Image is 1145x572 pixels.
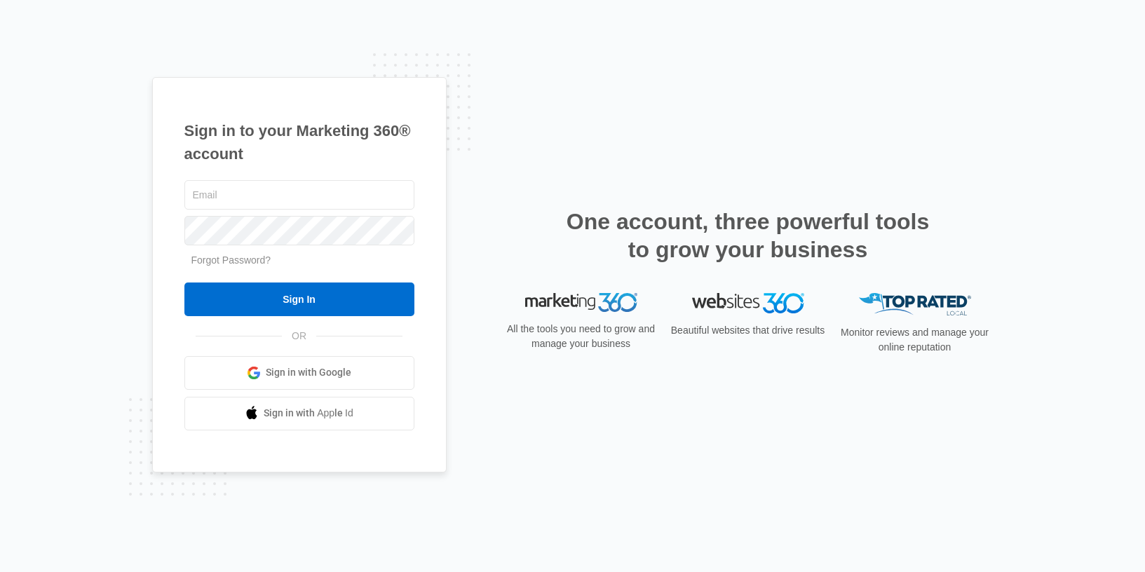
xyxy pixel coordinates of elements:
[836,325,994,355] p: Monitor reviews and manage your online reputation
[562,207,934,264] h2: One account, three powerful tools to grow your business
[191,254,271,266] a: Forgot Password?
[282,329,316,343] span: OR
[184,356,414,390] a: Sign in with Google
[525,293,637,313] img: Marketing 360
[859,293,971,316] img: Top Rated Local
[266,365,351,380] span: Sign in with Google
[184,180,414,210] input: Email
[670,323,827,338] p: Beautiful websites that drive results
[184,282,414,316] input: Sign In
[184,397,414,430] a: Sign in with Apple Id
[503,322,660,351] p: All the tools you need to grow and manage your business
[692,293,804,313] img: Websites 360
[264,406,353,421] span: Sign in with Apple Id
[184,119,414,165] h1: Sign in to your Marketing 360® account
